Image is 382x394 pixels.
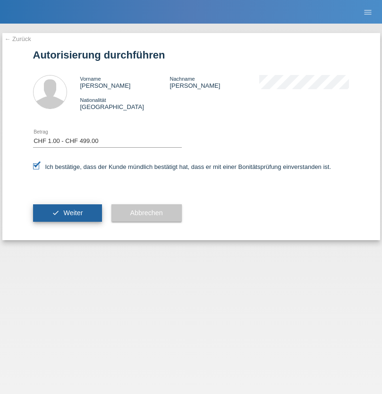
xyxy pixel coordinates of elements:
[33,204,102,222] button: check Weiter
[80,75,170,89] div: [PERSON_NAME]
[80,76,101,82] span: Vorname
[358,9,377,15] a: menu
[5,35,31,42] a: ← Zurück
[80,96,170,110] div: [GEOGRAPHIC_DATA]
[33,163,331,170] label: Ich bestätige, dass der Kunde mündlich bestätigt hat, dass er mit einer Bonitätsprüfung einversta...
[111,204,182,222] button: Abbrechen
[130,209,163,217] span: Abbrechen
[80,97,106,103] span: Nationalität
[170,76,195,82] span: Nachname
[170,75,259,89] div: [PERSON_NAME]
[363,8,373,17] i: menu
[52,209,59,217] i: check
[33,49,349,61] h1: Autorisierung durchführen
[63,209,83,217] span: Weiter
